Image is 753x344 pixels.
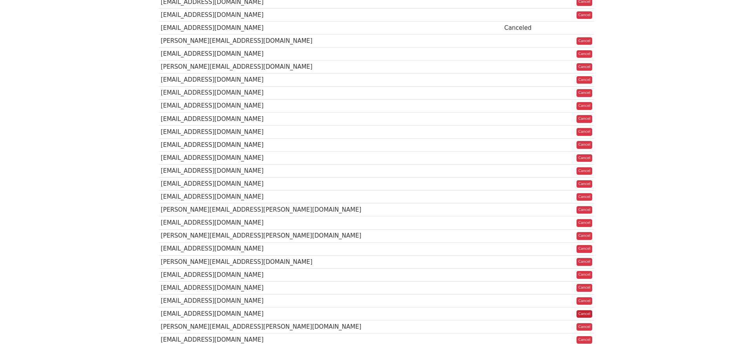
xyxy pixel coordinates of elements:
[159,165,502,177] td: [EMAIL_ADDRESS][DOMAIN_NAME]
[714,306,753,344] div: Widget chat
[577,141,593,149] a: Cancel
[577,89,593,97] a: Cancel
[159,295,502,307] td: [EMAIL_ADDRESS][DOMAIN_NAME]
[577,128,593,136] a: Cancel
[577,284,593,292] a: Cancel
[577,76,593,84] a: Cancel
[159,112,502,125] td: [EMAIL_ADDRESS][DOMAIN_NAME]
[577,336,593,344] a: Cancel
[159,255,502,268] td: [PERSON_NAME][EMAIL_ADDRESS][DOMAIN_NAME]
[577,193,593,201] a: Cancel
[577,297,593,305] a: Cancel
[159,86,502,99] td: [EMAIL_ADDRESS][DOMAIN_NAME]
[577,167,593,175] a: Cancel
[577,11,593,19] a: Cancel
[159,177,502,190] td: [EMAIL_ADDRESS][DOMAIN_NAME]
[577,37,593,45] a: Cancel
[577,310,593,318] a: Cancel
[577,258,593,266] a: Cancel
[159,73,502,86] td: [EMAIL_ADDRESS][DOMAIN_NAME]
[577,63,593,71] a: Cancel
[577,245,593,253] a: Cancel
[577,271,593,279] a: Cancel
[159,125,502,138] td: [EMAIL_ADDRESS][DOMAIN_NAME]
[159,281,502,294] td: [EMAIL_ADDRESS][DOMAIN_NAME]
[714,306,753,344] iframe: Chat Widget
[577,102,593,110] a: Cancel
[159,138,502,151] td: [EMAIL_ADDRESS][DOMAIN_NAME]
[577,154,593,162] a: Cancel
[577,180,593,188] a: Cancel
[159,152,502,165] td: [EMAIL_ADDRESS][DOMAIN_NAME]
[159,8,502,21] td: [EMAIL_ADDRESS][DOMAIN_NAME]
[159,60,502,73] td: [PERSON_NAME][EMAIL_ADDRESS][DOMAIN_NAME]
[159,229,502,242] td: [PERSON_NAME][EMAIL_ADDRESS][PERSON_NAME][DOMAIN_NAME]
[159,268,502,281] td: [EMAIL_ADDRESS][DOMAIN_NAME]
[159,307,502,320] td: [EMAIL_ADDRESS][DOMAIN_NAME]
[577,232,593,240] a: Cancel
[159,190,502,203] td: [EMAIL_ADDRESS][DOMAIN_NAME]
[577,50,593,58] a: Cancel
[159,99,502,112] td: [EMAIL_ADDRESS][DOMAIN_NAME]
[159,35,502,48] td: [PERSON_NAME][EMAIL_ADDRESS][DOMAIN_NAME]
[159,22,502,35] td: [EMAIL_ADDRESS][DOMAIN_NAME]
[577,206,593,214] a: Cancel
[159,242,502,255] td: [EMAIL_ADDRESS][DOMAIN_NAME]
[159,320,502,333] td: [PERSON_NAME][EMAIL_ADDRESS][PERSON_NAME][DOMAIN_NAME]
[577,115,593,123] a: Cancel
[577,219,593,227] a: Cancel
[502,22,555,35] td: Canceled
[159,48,502,60] td: [EMAIL_ADDRESS][DOMAIN_NAME]
[577,323,593,331] a: Cancel
[159,216,502,229] td: [EMAIL_ADDRESS][DOMAIN_NAME]
[159,203,502,216] td: [PERSON_NAME][EMAIL_ADDRESS][PERSON_NAME][DOMAIN_NAME]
